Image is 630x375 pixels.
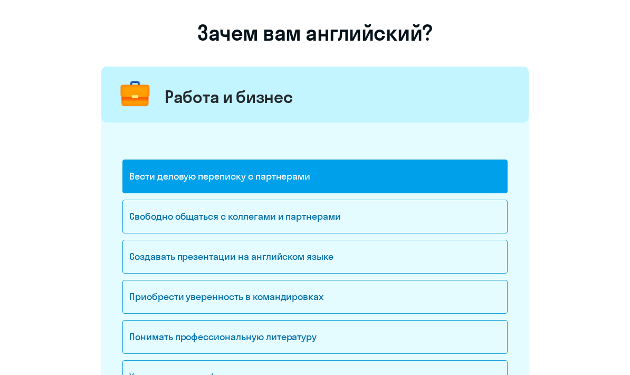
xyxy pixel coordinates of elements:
div: Приобрести уверенность в командировках [122,280,508,314]
div: Понимать профессиональную литературу [122,320,508,354]
div: Создавать презентации на английском языке [122,240,508,274]
h1: Зачем вам английский? [101,20,529,45]
img: briefcase.png [116,75,155,114]
div: Свободно общаться с коллегами и партнерами [122,200,508,233]
div: Работа и бизнес [165,86,293,107]
div: Вести деловую переписку с партнерами [122,160,508,193]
